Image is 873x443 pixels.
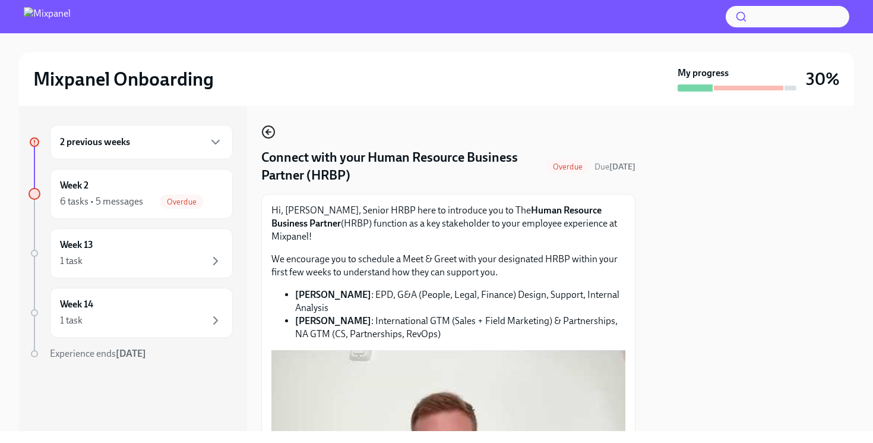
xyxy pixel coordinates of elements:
a: Week 26 tasks • 5 messagesOverdue [29,169,233,219]
div: 2 previous weeks [50,125,233,159]
div: 1 task [60,314,83,327]
strong: My progress [678,67,729,80]
strong: Business [271,218,308,229]
li: : International GTM (Sales + Field Marketing) & Partnerships, NA GTM (CS, Partnerships, RevOps) [295,315,625,341]
strong: Partner [309,218,341,229]
strong: [PERSON_NAME] [295,289,371,300]
h4: Connect with your Human Resource Business Partner (HRBP) [261,149,541,184]
p: Hi, [PERSON_NAME], Senior HRBP here to introduce you to The (HRBP) function as a key stakeholder ... [271,204,625,243]
strong: [DATE] [609,162,635,172]
span: Overdue [546,162,590,171]
li: : EPD, G&A (People, Legal, Finance) Design, Support, Internal Analysis [295,288,625,315]
strong: Human [531,205,562,216]
a: Week 131 task [29,228,233,278]
h6: Week 2 [60,179,88,192]
span: Due [594,162,635,172]
strong: Resource [564,205,602,216]
h6: 2 previous weeks [60,136,130,149]
h6: Week 14 [60,298,93,311]
span: August 26th, 2025 12:00 [594,161,635,172]
span: Overdue [160,197,204,206]
a: Week 141 task [29,288,233,338]
h6: Week 13 [60,238,93,252]
strong: [PERSON_NAME] [295,315,371,326]
div: 6 tasks • 5 messages [60,195,143,208]
h2: Mixpanel Onboarding [33,67,214,91]
div: 1 task [60,255,83,268]
span: Experience ends [50,348,146,359]
p: We encourage you to schedule a Meet & Greet with your designated HRBP within your first few weeks... [271,253,625,279]
strong: [DATE] [116,348,146,359]
h3: 30% [806,68,840,90]
img: Mixpanel [24,7,71,26]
